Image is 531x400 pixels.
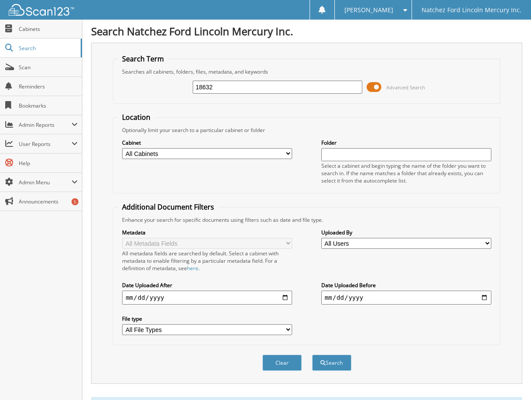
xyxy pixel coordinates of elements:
span: Advanced Search [386,84,425,91]
input: end [321,291,491,305]
span: Search [19,44,76,52]
h1: Search Natchez Ford Lincoln Mercury Inc. [91,24,522,38]
div: Optionally limit your search to a particular cabinet or folder [118,126,495,134]
legend: Search Term [118,54,168,64]
label: Cabinet [122,139,292,146]
input: start [122,291,292,305]
span: Scan [19,64,78,71]
a: here [187,264,198,272]
span: Reminders [19,83,78,90]
span: User Reports [19,140,71,148]
span: Admin Menu [19,179,71,186]
label: Folder [321,139,491,146]
label: Date Uploaded Before [321,281,491,289]
legend: Location [118,112,155,122]
div: 5 [71,198,78,205]
button: Search [312,355,351,371]
span: Admin Reports [19,121,71,129]
span: Bookmarks [19,102,78,109]
span: Announcements [19,198,78,205]
img: scan123-logo-white.svg [9,4,74,16]
div: Select a cabinet and begin typing the name of the folder you want to search in. If the name match... [321,162,491,184]
label: File type [122,315,292,322]
div: Enhance your search for specific documents using filters such as date and file type. [118,216,495,224]
button: Clear [262,355,302,371]
iframe: Chat Widget [487,358,531,400]
span: Cabinets [19,25,78,33]
span: [PERSON_NAME] [344,7,393,13]
div: All metadata fields are searched by default. Select a cabinet with metadata to enable filtering b... [122,250,292,272]
legend: Additional Document Filters [118,202,218,212]
span: Natchez Ford Lincoln Mercury Inc. [422,7,521,13]
label: Date Uploaded After [122,281,292,289]
span: Help [19,159,78,167]
label: Uploaded By [321,229,491,236]
label: Metadata [122,229,292,236]
div: Searches all cabinets, folders, files, metadata, and keywords [118,68,495,75]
